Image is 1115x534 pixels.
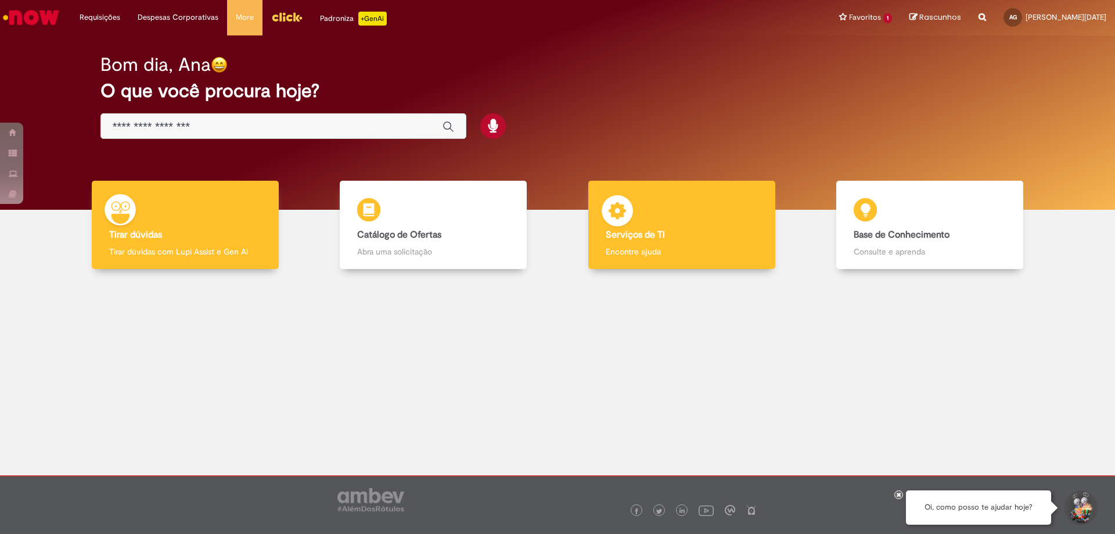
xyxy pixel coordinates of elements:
span: Despesas Corporativas [138,12,218,23]
h2: O que você procura hoje? [100,81,1015,101]
button: Iniciar Conversa de Suporte [1063,490,1098,525]
a: Catálogo de Ofertas Abra uma solicitação [310,181,558,270]
span: 1 [883,13,892,23]
span: [PERSON_NAME][DATE] [1026,12,1106,22]
a: Serviços de TI Encontre ajuda [557,181,806,270]
div: Oi, como posso te ajudar hoje? [906,490,1051,525]
span: More [236,12,254,23]
img: ServiceNow [1,6,61,29]
b: Tirar dúvidas [109,229,162,241]
p: Consulte e aprenda [854,246,1006,257]
a: Rascunhos [909,12,961,23]
img: click_logo_yellow_360x200.png [271,8,303,26]
a: Base de Conhecimento Consulte e aprenda [806,181,1055,270]
b: Catálogo de Ofertas [357,229,441,241]
img: logo_footer_workplace.png [725,505,735,515]
img: logo_footer_youtube.png [699,503,714,518]
img: logo_footer_twitter.png [656,508,662,514]
p: +GenAi [358,12,387,26]
p: Tirar dúvidas com Lupi Assist e Gen Ai [109,246,261,257]
img: logo_footer_linkedin.png [679,508,685,515]
img: logo_footer_naosei.png [746,505,757,515]
b: Serviços de TI [606,229,665,241]
img: logo_footer_ambev_rotulo_gray.png [337,488,404,511]
div: Padroniza [320,12,387,26]
p: Encontre ajuda [606,246,758,257]
span: Rascunhos [919,12,961,23]
img: logo_footer_facebook.png [634,508,639,514]
p: Abra uma solicitação [357,246,509,257]
img: happy-face.png [211,56,228,73]
h2: Bom dia, Ana [100,55,211,75]
span: Requisições [80,12,120,23]
a: Tirar dúvidas Tirar dúvidas com Lupi Assist e Gen Ai [61,181,310,270]
span: AG [1009,13,1017,21]
b: Base de Conhecimento [854,229,949,241]
span: Favoritos [849,12,881,23]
